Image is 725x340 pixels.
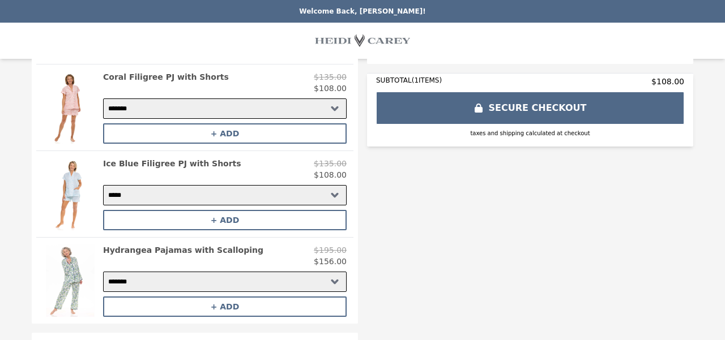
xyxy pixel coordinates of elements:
p: $108.00 [314,169,347,180]
img: Coral Filigree PJ with Shorts [43,71,97,144]
span: ( 1 ITEMS) [412,76,442,84]
p: $156.00 [314,256,347,267]
button: + ADD [103,296,347,317]
p: $135.00 [314,71,347,83]
img: Brand Logo [315,29,410,52]
img: Hydrangea Pajamas with Scalloping [43,244,97,317]
select: Select a product variant [103,98,347,119]
p: $195.00 [314,244,347,256]
img: Ice Blue Filigree PJ with Shorts [43,158,97,230]
h2: Ice Blue Filigree PJ with Shorts [103,158,241,169]
select: Select a product variant [103,272,347,292]
p: $108.00 [314,83,347,94]
h2: Hydrangea Pajamas with Scalloping [103,244,263,256]
span: $108.00 [651,76,684,87]
h2: Coral Filigree PJ with Shorts [103,71,229,83]
button: + ADD [103,210,347,230]
div: taxes and shipping calculated at checkout [376,129,684,137]
button: + ADD [103,123,347,144]
select: Select a product variant [103,185,347,205]
span: SUBTOTAL [376,76,412,84]
p: $135.00 [314,158,347,169]
p: Welcome Back, [PERSON_NAME]! [7,7,718,16]
button: SECURE CHECKOUT [376,92,684,124]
